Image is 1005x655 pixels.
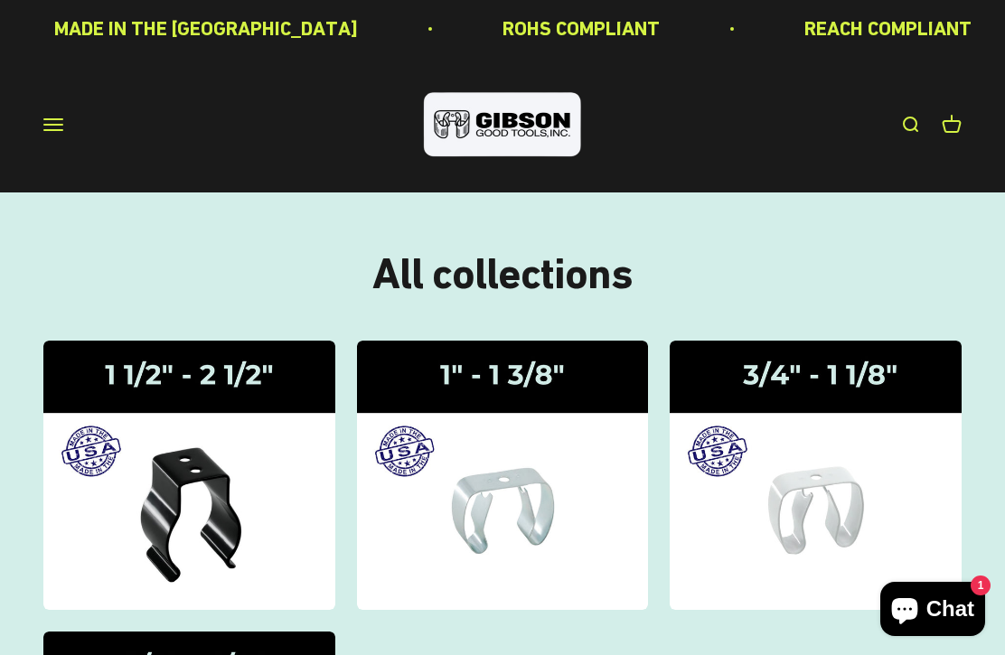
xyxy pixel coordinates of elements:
p: ROHS COMPLIANT [501,13,658,44]
p: REACH COMPLIANT [803,13,970,44]
inbox-online-store-chat: Shopify online store chat [875,582,991,641]
img: Gibson gripper clips one and a half inch to two and a half inches [43,341,335,610]
p: MADE IN THE [GEOGRAPHIC_DATA] [52,13,356,44]
img: Gripper Clips | 3/4" - 1 1/8" [670,341,962,610]
h1: All collections [43,250,962,298]
img: Gripper Clips | 1" - 1 3/8" [357,341,649,610]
